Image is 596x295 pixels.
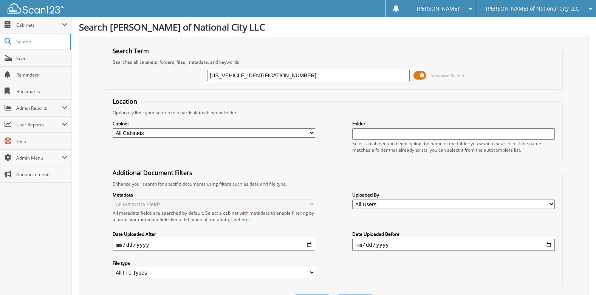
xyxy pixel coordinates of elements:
span: Reminders [16,72,67,78]
legend: Location [109,97,141,106]
div: All metadata fields are searched by default. Select a cabinet with metadata to enable filtering b... [113,210,315,223]
div: Select a cabinet and begin typing the name of the folder you want to search in. If the name match... [352,140,554,153]
span: Help [16,138,67,144]
span: [PERSON_NAME] [417,6,459,11]
span: Announcements [16,171,67,178]
label: Folder [352,120,554,127]
label: Date Uploaded After [113,231,315,237]
input: end [352,239,554,251]
span: Bookmarks [16,88,67,95]
span: Cabinets [16,22,62,28]
label: Cabinet [113,120,315,127]
iframe: Chat Widget [558,259,596,295]
input: start [113,239,315,251]
span: Search [16,38,66,45]
span: User Reports [16,121,62,128]
div: Searches all cabinets, folders, files, metadata, and keywords [109,59,558,65]
label: Metadata [113,192,315,198]
label: Uploaded By [352,192,554,198]
img: scan123-logo-white.svg [8,3,64,14]
span: [PERSON_NAME] of National City LLC [486,6,579,11]
label: Date Uploaded Before [352,231,554,237]
span: Scan [16,55,67,61]
div: Optionally limit your search to a particular cabinet or folder [109,109,558,116]
span: Admin Menu [16,155,62,161]
legend: Search Term [109,47,153,55]
label: File type [113,260,315,266]
a: here [239,216,249,223]
legend: Additional Document Filters [109,169,196,177]
span: Admin Reports [16,105,62,111]
h1: Search [PERSON_NAME] of National City LLC [79,21,588,33]
div: Enhance your search for specific documents using filters such as date and file type. [109,181,558,187]
span: Advanced Search [430,73,464,78]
